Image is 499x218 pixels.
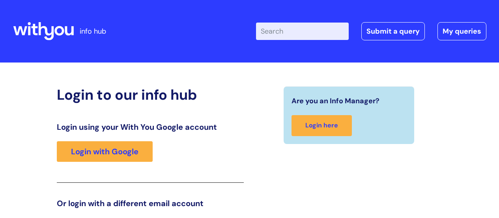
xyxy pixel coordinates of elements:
[256,23,349,40] input: Search
[57,141,153,162] a: Login with Google
[80,25,106,38] p: info hub
[57,86,244,103] h2: Login to our info hub
[57,122,244,132] h3: Login using your With You Google account
[361,22,425,40] a: Submit a query
[57,199,244,208] h3: Or login with a different email account
[292,95,379,107] span: Are you an Info Manager?
[292,115,352,136] a: Login here
[437,22,486,40] a: My queries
